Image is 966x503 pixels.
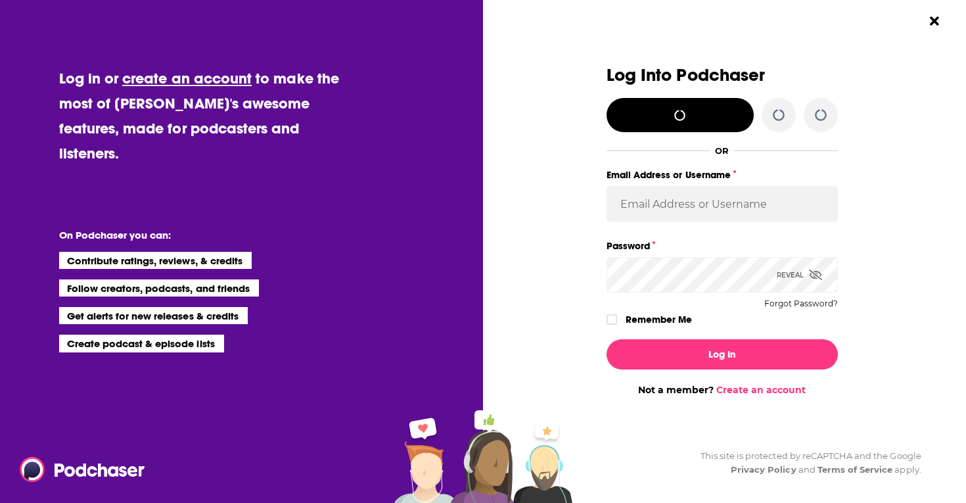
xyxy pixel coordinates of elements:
[607,186,838,222] input: Email Address or Username
[607,339,838,370] button: Log In
[59,335,224,352] li: Create podcast & episode lists
[59,279,260,297] li: Follow creators, podcasts, and friends
[122,69,252,87] a: create an account
[59,307,248,324] li: Get alerts for new releases & credits
[716,384,806,396] a: Create an account
[764,299,838,308] button: Forgot Password?
[922,9,947,34] button: Close Button
[731,464,796,475] a: Privacy Policy
[690,449,921,477] div: This site is protected by reCAPTCHA and the Google and apply.
[607,66,838,85] h3: Log Into Podchaser
[59,252,252,269] li: Contribute ratings, reviews, & credits
[777,257,822,293] div: Reveal
[20,457,135,482] a: Podchaser - Follow, Share and Rate Podcasts
[59,229,322,241] li: On Podchaser you can:
[607,384,838,396] div: Not a member?
[607,237,838,254] label: Password
[626,311,692,328] label: Remember Me
[607,166,838,183] label: Email Address or Username
[715,145,729,156] div: OR
[20,457,146,482] img: Podchaser - Follow, Share and Rate Podcasts
[817,464,893,475] a: Terms of Service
